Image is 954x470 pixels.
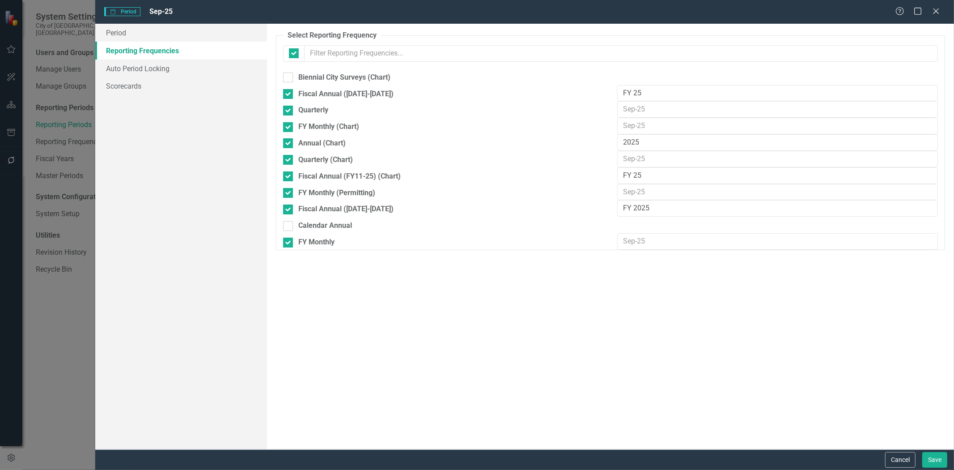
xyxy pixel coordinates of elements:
[617,134,938,151] input: Sep-25
[95,77,267,95] a: Scorecards
[922,452,947,468] button: Save
[104,7,140,16] span: Period
[885,452,916,468] button: Cancel
[298,171,401,182] div: Fiscal Annual (FY11-25) (Chart)
[95,42,267,60] a: Reporting Frequencies
[149,7,173,16] span: Sep-25
[617,167,938,184] input: Sep-25
[95,24,267,42] a: Period
[617,200,938,217] input: Sep-25
[617,151,938,167] input: Sep-25
[617,233,938,250] input: Sep-25
[304,45,938,62] input: Filter Reporting Frequencies...
[617,184,938,201] input: Sep-25
[298,204,394,214] div: Fiscal Annual ([DATE]-[DATE])
[617,85,938,102] input: Sep-25
[617,101,938,118] input: Sep-25
[298,188,375,198] div: FY Monthly (Permitting)
[298,237,335,248] div: FY Monthly
[298,138,346,149] div: Annual (Chart)
[298,122,359,132] div: FY Monthly (Chart)
[283,30,381,41] legend: Select Reporting Frequency
[617,118,938,134] input: Sep-25
[298,105,328,115] div: Quarterly
[298,155,353,165] div: Quarterly (Chart)
[95,60,267,77] a: Auto Period Locking
[298,221,352,231] div: Calendar Annual
[298,89,394,99] div: Fiscal Annual ([DATE]-[DATE])
[298,73,390,83] div: Biennial City Surveys (Chart)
